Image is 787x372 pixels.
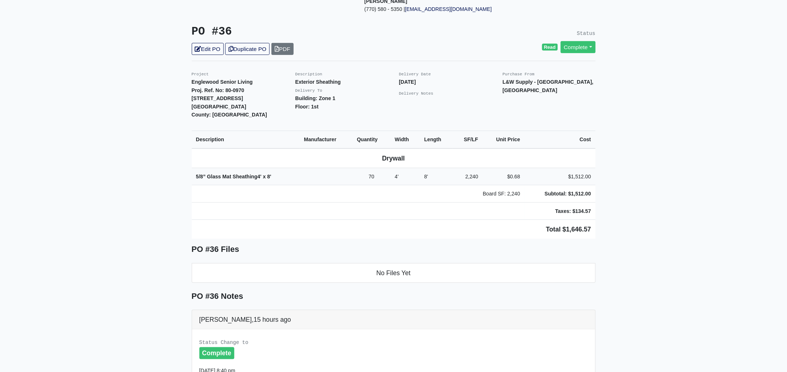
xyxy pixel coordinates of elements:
[299,131,352,148] th: Manufacturer
[192,245,596,254] h5: PO #36 Files
[525,185,596,203] td: Subtotal: $1,512.00
[525,168,596,185] td: $1,512.00
[382,155,405,162] b: Drywall
[405,6,492,12] a: [EMAIL_ADDRESS][DOMAIN_NAME]
[199,347,234,360] div: Complete
[395,174,399,179] span: 4'
[482,168,524,185] td: $0.68
[192,310,595,329] div: [PERSON_NAME],
[192,87,245,93] strong: Proj. Ref. No: 80-0970
[420,131,453,148] th: Length
[192,263,596,283] li: No Files Yet
[390,131,420,148] th: Width
[399,72,431,76] small: Delivery Date
[199,340,249,345] small: Status Change to
[482,131,524,148] th: Unit Price
[258,174,262,179] span: 4'
[483,191,520,197] span: Board SF: 2,240
[399,91,434,96] small: Delivery Notes
[192,131,300,148] th: Description
[271,43,294,55] a: PDF
[561,41,596,53] a: Complete
[263,174,266,179] span: x
[192,104,246,110] strong: [GEOGRAPHIC_DATA]
[577,31,596,36] small: Status
[192,112,267,118] strong: County: [GEOGRAPHIC_DATA]
[525,131,596,148] th: Cost
[295,95,335,101] strong: Building: Zone 1
[424,174,428,179] span: 8'
[542,44,558,51] span: Read
[192,43,224,55] a: Edit PO
[295,72,322,76] small: Description
[295,88,322,93] small: Delivery To
[192,95,243,101] strong: [STREET_ADDRESS]
[365,5,526,13] p: (770) 580 - 5350 |
[353,131,390,148] th: Quantity
[525,202,596,220] td: Taxes: $134.57
[192,25,388,39] h3: PO #36
[196,174,271,179] strong: 5/8” Glass Mat Sheathing
[225,43,270,55] a: Duplicate PO
[503,72,535,76] small: Purchase From
[453,131,482,148] th: SF/LF
[192,79,253,85] strong: Englewood Senior Living
[453,168,482,185] td: 2,240
[295,79,341,85] strong: Exterior Sheathing
[399,79,416,85] strong: [DATE]
[503,78,596,94] p: L&W Supply - [GEOGRAPHIC_DATA], [GEOGRAPHIC_DATA]
[192,292,596,301] h5: PO #36 Notes
[267,174,271,179] span: 8'
[254,316,291,323] span: 15 hours ago
[192,220,596,239] td: Total $1,646.57
[192,72,209,76] small: Project
[295,104,319,110] strong: Floor: 1st
[353,168,390,185] td: 70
